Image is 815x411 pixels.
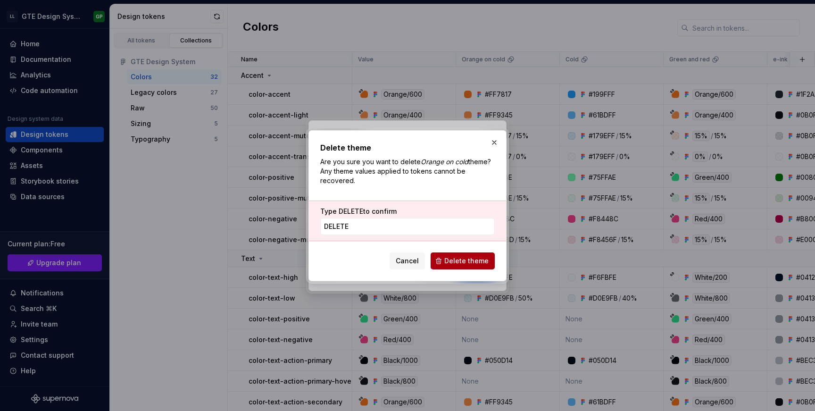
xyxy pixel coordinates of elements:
p: Are you sure you want to delete theme? Any theme values applied to tokens cannot be recovered. [320,157,495,185]
label: Type to confirm [320,207,397,216]
button: Cancel [390,252,425,269]
span: Delete theme [444,256,489,266]
button: Delete theme [431,252,495,269]
span: DELETE [339,207,363,215]
span: Cancel [396,256,419,266]
i: Orange on cold [421,158,468,166]
input: DELETE [320,218,495,235]
h2: Delete theme [320,142,495,153]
